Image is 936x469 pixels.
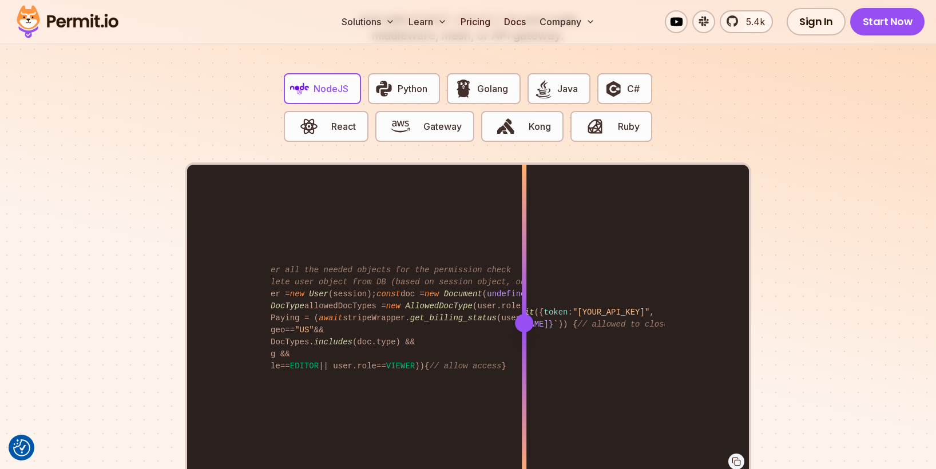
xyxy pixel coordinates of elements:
[577,320,697,329] span: // allowed to close issue
[337,10,399,33] button: Solutions
[423,120,462,133] span: Gateway
[535,10,600,33] button: Company
[787,8,846,35] a: Sign In
[425,289,439,299] span: new
[295,325,314,335] span: "US"
[544,308,568,317] span: token
[314,337,352,347] span: includes
[319,313,343,323] span: await
[557,82,578,96] span: Java
[386,361,415,371] span: VIEWER
[454,79,473,98] img: Golang
[237,277,617,287] span: // Complete user object from DB (based on session object, only 3 DB queries...)
[487,289,530,299] span: undefined
[604,79,623,98] img: C#
[496,117,515,136] img: Kong
[405,301,473,311] span: AllowedDocType
[627,82,640,96] span: C#
[237,265,511,275] span: // Gather all the needed objects for the permission check
[477,82,508,96] span: Golang
[850,8,925,35] a: Start Now
[13,439,30,456] img: Revisit consent button
[11,2,124,41] img: Permit logo
[376,337,396,347] span: type
[739,15,765,29] span: 5.4k
[501,301,521,311] span: role
[404,10,451,33] button: Learn
[357,361,376,371] span: role
[374,79,394,98] img: Python
[13,439,30,456] button: Consent Preferences
[290,361,319,371] span: EDITOR
[376,289,400,299] span: const
[314,82,348,96] span: NodeJS
[290,79,310,98] img: NodeJS
[331,120,356,133] span: React
[429,361,501,371] span: // allow access
[618,120,640,133] span: Ruby
[529,120,551,133] span: Kong
[391,117,410,136] img: Gateway
[398,82,427,96] span: Python
[585,117,605,136] img: Ruby
[271,325,285,335] span: geo
[410,313,497,323] span: get_billing_status
[271,255,664,381] code: user = (session); doc = ( , , session. ); allowedDocTypes = (user. ); isPaying = ( stripeWrapper....
[456,10,495,33] a: Pricing
[290,289,304,299] span: new
[309,289,328,299] span: User
[720,10,773,33] a: 5.4k
[299,117,319,136] img: React
[499,10,530,33] a: Docs
[534,79,553,98] img: Java
[573,308,649,317] span: "[YOUR_API_KEY]"
[444,289,482,299] span: Document
[386,301,400,311] span: new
